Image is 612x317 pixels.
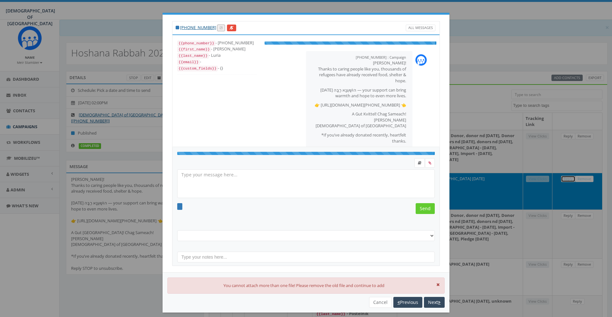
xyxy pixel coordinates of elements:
p: *If you’ve already donated recently, heartfelt thanks. [312,132,406,144]
button: Cancel [369,297,392,308]
a: All Messages [406,25,435,31]
code: {{last_name}} [177,53,209,59]
div: - [PHONE_NUMBER] [177,40,257,46]
code: {{first_name}} [177,47,211,52]
small: [PHONE_NUMBER] : Campaign [356,55,406,60]
span: Call this contact by routing a call through the phone number listed in your profile. [220,25,222,30]
p: 👉 [URL][DOMAIN_NAME][PHONE_NUMBER] 👈 [312,102,406,108]
p: [DATE] הוֹשַׁעְנָא רַבָּה — your support can bring warmth and hope to even more lives. [312,87,406,99]
code: {{phone_number}} [177,41,215,46]
span: You cannot attach more than one file! Please remove the old file and continue to add [223,283,384,288]
input: Type your notes here... [177,252,435,262]
div: - {} [177,65,257,71]
button: Next [424,297,445,308]
p: A Gut Kvittel! Chag Sameach! [PERSON_NAME] [DEMOGRAPHIC_DATA] of [GEOGRAPHIC_DATA] [312,111,406,129]
button: Previous [393,297,422,308]
div: - [PERSON_NAME] [177,46,257,52]
div: - [177,59,257,65]
i: This phone number is subscribed and will receive texts. [176,26,179,30]
label: Insert Template Text [414,158,425,168]
img: Rally_Corp_Icon.png [415,54,427,66]
code: {{custom_fields}} [177,66,218,71]
code: {{email}} [177,59,200,65]
span: Attach your media [425,158,435,168]
input: Send [416,203,435,214]
p: [PERSON_NAME]! Thanks to caring people like you, thousands of refugees have already received food... [312,60,406,84]
div: - Luria [177,52,257,59]
a: [PHONE_NUMBER] [180,25,216,30]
